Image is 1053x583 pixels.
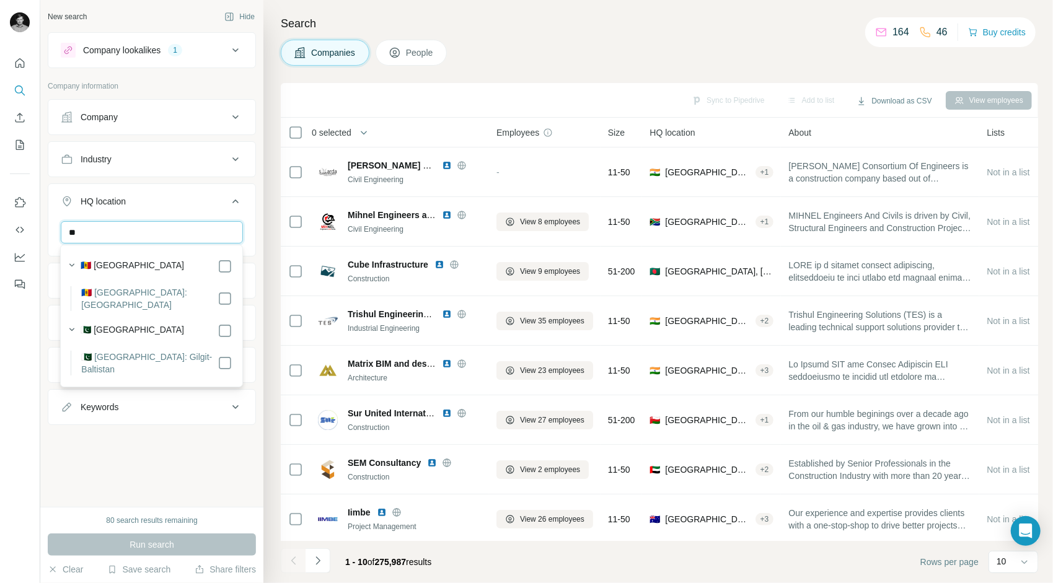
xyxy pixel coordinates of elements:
div: Open Intercom Messenger [1011,516,1041,546]
button: Buy credits [968,24,1026,41]
button: Save search [107,563,170,576]
span: Size [608,126,625,139]
span: [GEOGRAPHIC_DATA], [GEOGRAPHIC_DATA] [665,463,750,476]
div: Civil Engineering [348,174,482,185]
button: Use Surfe on LinkedIn [10,191,30,214]
button: View 23 employees [496,361,593,380]
span: [GEOGRAPHIC_DATA], [GEOGRAPHIC_DATA] [665,513,750,525]
div: Construction [348,471,482,483]
span: 🇴🇲 [650,414,660,426]
span: [GEOGRAPHIC_DATA], [GEOGRAPHIC_DATA], [GEOGRAPHIC_DATA] Division [665,265,773,278]
span: Not in a list [987,266,1029,276]
div: + 3 [756,514,774,525]
span: 1 - 10 [345,557,368,567]
span: Mihnel Engineers and Civils [348,210,463,220]
div: Industry [81,153,112,165]
span: of [368,557,375,567]
span: Rows per page [920,556,979,568]
button: Enrich CSV [10,107,30,129]
span: 🇦🇺 [650,513,660,525]
span: 🇿🇦 [650,216,660,228]
button: Use Surfe API [10,219,30,241]
span: People [406,46,434,59]
span: Matrix BIM and design Solutions [348,359,482,369]
div: Construction [348,273,482,284]
span: View 9 employees [520,266,580,277]
button: Employees (size) [48,308,255,338]
span: 11-50 [608,216,630,228]
span: 51-200 [608,265,635,278]
label: 🇲🇩 [GEOGRAPHIC_DATA]: [GEOGRAPHIC_DATA] [81,286,218,311]
div: + 1 [756,216,774,227]
span: 11-50 [608,315,630,327]
span: Not in a list [987,514,1029,524]
span: 🇮🇳 [650,166,660,178]
button: Download as CSV [848,92,940,110]
span: From our humble beginings over a decade ago in the oil & gas industry, we have grown into a multi... [788,408,972,432]
span: About [788,126,811,139]
span: 11-50 [608,463,630,476]
div: Construction [348,422,482,433]
span: View 27 employees [520,414,584,426]
span: LORE ip d sitamet consect adipiscing, elitseddoeiu te inci utlabo etd magnaal enimad minimven. Qu... [788,259,972,284]
label: 🇲🇩 [GEOGRAPHIC_DATA] [81,259,184,274]
button: View 27 employees [496,411,593,429]
div: Keywords [81,401,118,413]
button: Clear [48,563,83,576]
img: LinkedIn logo [442,210,452,220]
div: + 2 [756,464,774,475]
span: Trishul Engineering Solutions (TES) is a leading technical support solutions provider to the glob... [788,309,972,333]
span: SEM Consultancy [348,457,421,469]
span: Iimbe [348,506,371,519]
span: Not in a list [987,366,1029,375]
button: Search [10,79,30,102]
span: View 26 employees [520,514,584,525]
span: 🇦🇪 [650,463,660,476]
div: + 3 [756,365,774,376]
label: 🇵🇰 [GEOGRAPHIC_DATA] [81,323,184,338]
img: LinkedIn logo [377,507,387,517]
span: Trishul Engineering Solutions P [348,309,479,319]
p: 10 [997,555,1007,568]
img: Logo of Matrix BIM and design Solutions [318,361,338,380]
span: 11-50 [608,166,630,178]
button: Industry [48,144,255,174]
span: Lists [987,126,1005,139]
button: Quick start [10,52,30,74]
span: 0 selected [312,126,351,139]
button: Share filters [195,563,256,576]
h4: Search [281,15,1038,32]
span: [PERSON_NAME] Consortium Of Engineers [348,160,528,170]
span: Lo Ipsumd SIT ame Consec Adipiscin ELI seddoeiusmo te incidid utl etdolore ma Aliquaen adminimven... [788,358,972,383]
span: Companies [311,46,356,59]
p: 164 [892,25,909,40]
button: View 35 employees [496,312,593,330]
div: Project Management [348,521,482,532]
span: 11-50 [608,513,630,525]
span: [GEOGRAPHIC_DATA], [GEOGRAPHIC_DATA] [665,414,750,426]
span: 275,987 [375,557,407,567]
button: Company lookalikes1 [48,35,255,65]
span: Not in a list [987,217,1029,227]
div: Company [81,111,118,123]
img: Logo of Mihnel Engineers and Civils [318,212,338,232]
span: [GEOGRAPHIC_DATA], [GEOGRAPHIC_DATA] [665,315,750,327]
p: Company information [48,81,256,92]
img: LinkedIn logo [442,160,452,170]
span: HQ location [650,126,695,139]
img: Logo of Iimbe [318,509,338,529]
button: View 2 employees [496,460,589,479]
button: Dashboard [10,246,30,268]
button: HQ location [48,186,255,221]
img: Logo of SEM Consultancy [318,460,338,480]
button: Keywords [48,392,255,422]
span: Not in a list [987,465,1029,475]
span: results [345,557,431,567]
div: + 2 [756,315,774,327]
img: LinkedIn logo [442,359,452,369]
div: Architecture [348,372,482,384]
button: Feedback [10,273,30,296]
img: LinkedIn logo [442,408,452,418]
div: New search [48,11,87,22]
div: 1 [168,45,182,56]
